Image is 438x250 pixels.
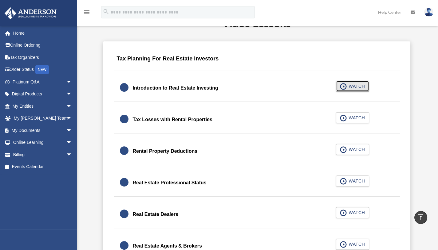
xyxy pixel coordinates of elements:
i: vertical_align_top [417,213,424,221]
button: WATCH [336,239,369,250]
div: Tax Losses with Rental Properties [133,115,212,124]
span: arrow_drop_down [66,148,78,161]
a: menu [83,11,90,16]
a: vertical_align_top [414,211,427,224]
a: Online Learningarrow_drop_down [4,137,81,149]
button: WATCH [336,175,369,187]
span: WATCH [347,115,365,121]
span: WATCH [347,146,365,152]
div: Introduction to Real Estate Investing [133,84,218,92]
a: Events Calendar [4,161,81,173]
span: arrow_drop_down [66,76,78,88]
img: User Pic [424,8,433,17]
span: arrow_drop_down [66,112,78,125]
img: Anderson Advisors Platinum Portal [3,7,58,19]
a: Digital Productsarrow_drop_down [4,88,81,100]
a: Platinum Q&Aarrow_drop_down [4,76,81,88]
a: Home [4,27,81,39]
span: arrow_drop_down [66,137,78,149]
a: Tax Organizers [4,51,81,63]
span: WATCH [347,178,365,184]
i: search [103,8,109,15]
i: menu [83,9,90,16]
span: arrow_drop_down [66,88,78,101]
a: Rental Property Deductions WATCH [120,144,394,159]
span: arrow_drop_down [66,100,78,113]
span: WATCH [347,83,365,89]
a: My [PERSON_NAME] Teamarrow_drop_down [4,112,81,125]
a: Online Ordering [4,39,81,52]
span: arrow_drop_down [66,124,78,137]
a: Introduction to Real Estate Investing WATCH [120,81,394,95]
a: Order StatusNEW [4,63,81,76]
div: Rental Property Deductions [133,147,198,156]
div: Real Estate Dealers [133,210,179,219]
button: WATCH [336,207,369,218]
div: NEW [35,65,49,74]
div: Real Estate Professional Status [133,179,207,187]
button: WATCH [336,112,369,123]
span: WATCH [347,241,365,247]
span: WATCH [347,210,365,216]
a: Real Estate Dealers WATCH [120,207,394,222]
a: Billingarrow_drop_down [4,148,81,161]
a: Real Estate Professional Status WATCH [120,175,394,190]
button: WATCH [336,144,369,155]
a: Tax Losses with Rental Properties WATCH [120,112,394,127]
a: My Documentsarrow_drop_down [4,124,81,137]
button: WATCH [336,81,369,92]
a: My Entitiesarrow_drop_down [4,100,81,112]
div: Tax Planning For Real Estate Investors [114,51,400,70]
